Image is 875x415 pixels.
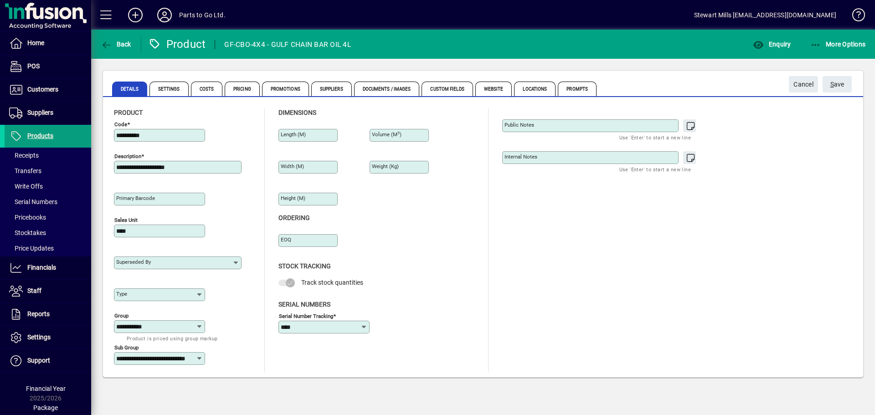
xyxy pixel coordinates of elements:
[5,32,91,55] a: Home
[9,229,46,236] span: Stocktakes
[5,102,91,124] a: Suppliers
[278,109,316,116] span: Dimensions
[9,167,41,174] span: Transfers
[751,36,793,52] button: Enquiry
[504,154,537,160] mat-label: Internal Notes
[5,194,91,210] a: Serial Numbers
[225,82,260,96] span: Pricing
[281,163,304,169] mat-label: Width (m)
[619,132,691,143] mat-hint: Use 'Enter' to start a new line
[281,131,306,138] mat-label: Length (m)
[114,344,139,351] mat-label: Sub group
[5,241,91,256] a: Price Updates
[149,82,189,96] span: Settings
[5,303,91,326] a: Reports
[5,256,91,279] a: Financials
[114,109,143,116] span: Product
[9,152,39,159] span: Receipts
[27,287,41,294] span: Staff
[91,36,141,52] app-page-header-button: Back
[116,195,155,201] mat-label: Primary barcode
[121,7,150,23] button: Add
[789,76,818,92] button: Cancel
[27,310,50,318] span: Reports
[191,82,223,96] span: Costs
[262,82,309,96] span: Promotions
[5,78,91,101] a: Customers
[5,326,91,349] a: Settings
[475,82,512,96] span: Website
[281,236,291,243] mat-label: EOQ
[558,82,597,96] span: Prompts
[27,333,51,341] span: Settings
[5,163,91,179] a: Transfers
[514,82,556,96] span: Locations
[694,8,836,22] div: Stewart Mills [EMAIL_ADDRESS][DOMAIN_NAME]
[5,280,91,302] a: Staff
[5,349,91,372] a: Support
[830,77,844,92] span: ave
[114,217,138,223] mat-label: Sales unit
[354,82,420,96] span: Documents / Images
[101,41,131,48] span: Back
[27,86,58,93] span: Customers
[5,55,91,78] a: POS
[793,77,813,92] span: Cancel
[823,76,852,92] button: Save
[5,179,91,194] a: Write Offs
[5,210,91,225] a: Pricebooks
[33,404,58,411] span: Package
[372,163,399,169] mat-label: Weight (Kg)
[311,82,352,96] span: Suppliers
[27,132,53,139] span: Products
[114,153,141,159] mat-label: Description
[27,357,50,364] span: Support
[98,36,134,52] button: Back
[372,131,401,138] mat-label: Volume (m )
[278,301,330,308] span: Serial Numbers
[301,279,363,286] span: Track stock quantities
[116,259,151,265] mat-label: Superseded by
[224,37,351,52] div: GF-CBO-4X4 - GULF CHAIN BAR OIL 4L
[27,264,56,271] span: Financials
[397,131,400,135] sup: 3
[26,385,66,392] span: Financial Year
[278,214,310,221] span: Ordering
[150,7,179,23] button: Profile
[27,62,40,70] span: POS
[112,82,147,96] span: Details
[810,41,866,48] span: More Options
[148,37,206,51] div: Product
[9,183,43,190] span: Write Offs
[27,109,53,116] span: Suppliers
[830,81,834,88] span: S
[127,333,217,343] mat-hint: Product is priced using group markup
[179,8,226,22] div: Parts to Go Ltd.
[808,36,868,52] button: More Options
[9,245,54,252] span: Price Updates
[619,164,691,174] mat-hint: Use 'Enter' to start a new line
[281,195,305,201] mat-label: Height (m)
[9,214,46,221] span: Pricebooks
[5,148,91,163] a: Receipts
[278,262,331,270] span: Stock Tracking
[27,39,44,46] span: Home
[114,121,127,128] mat-label: Code
[279,313,333,319] mat-label: Serial Number tracking
[422,82,473,96] span: Custom Fields
[504,122,534,128] mat-label: Public Notes
[753,41,791,48] span: Enquiry
[5,225,91,241] a: Stocktakes
[114,313,129,319] mat-label: Group
[9,198,57,205] span: Serial Numbers
[845,2,864,31] a: Knowledge Base
[116,291,127,297] mat-label: Type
